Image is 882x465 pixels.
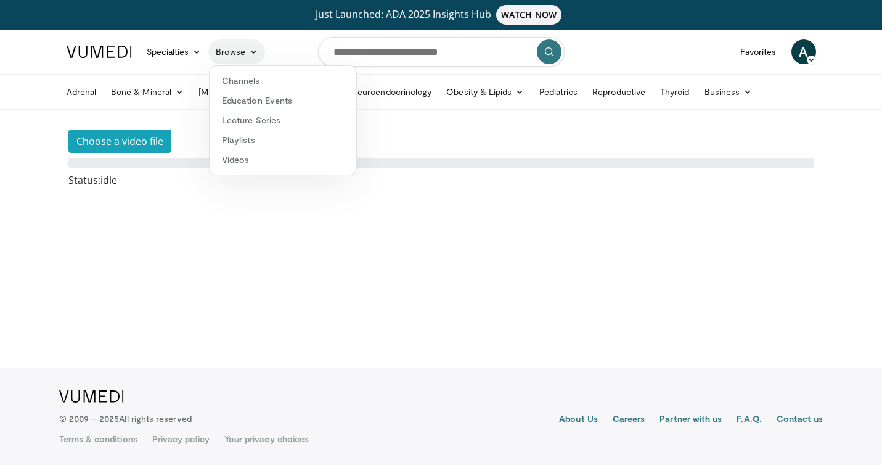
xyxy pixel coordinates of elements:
a: Partner with us [659,413,722,427]
a: Business [697,80,760,104]
a: [MEDICAL_DATA] & Metabolism [191,80,344,104]
a: Careers [613,413,645,427]
div: Status: [68,173,814,187]
a: Videos [210,150,356,170]
a: Terms & conditions [59,433,137,445]
a: Playlists [210,130,356,150]
a: Thyroid [653,80,697,104]
a: Browse [208,39,265,64]
a: A [791,39,816,64]
input: Search topics, interventions [318,37,565,67]
a: Your privacy choices [224,433,309,445]
a: Bone & Mineral [104,80,191,104]
a: Contact us [777,413,823,427]
a: Specialties [139,39,209,64]
a: Just Launched: ADA 2025 Insights HubWATCH NOW [68,5,814,25]
a: Favorites [733,39,784,64]
a: Adrenal [59,80,104,104]
a: Pediatrics [532,80,586,104]
a: Education Events [210,91,356,110]
img: VuMedi Logo [67,46,132,58]
a: About Us [559,413,598,427]
a: Lecture Series [210,110,356,130]
div: Browse [209,65,357,175]
span: All rights reserved [119,413,191,424]
span: WATCH NOW [496,5,561,25]
a: Obesity & Lipids [439,80,531,104]
a: F.A.Q. [737,413,761,427]
a: Channels [210,71,356,91]
button: Choose a video file [68,130,171,153]
a: Neuroendocrinology [344,80,439,104]
p: © 2009 – 2025 [59,413,192,425]
a: Privacy policy [152,433,210,445]
a: Reproductive [585,80,653,104]
span: idle [100,173,117,187]
img: VuMedi Logo [59,390,124,403]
